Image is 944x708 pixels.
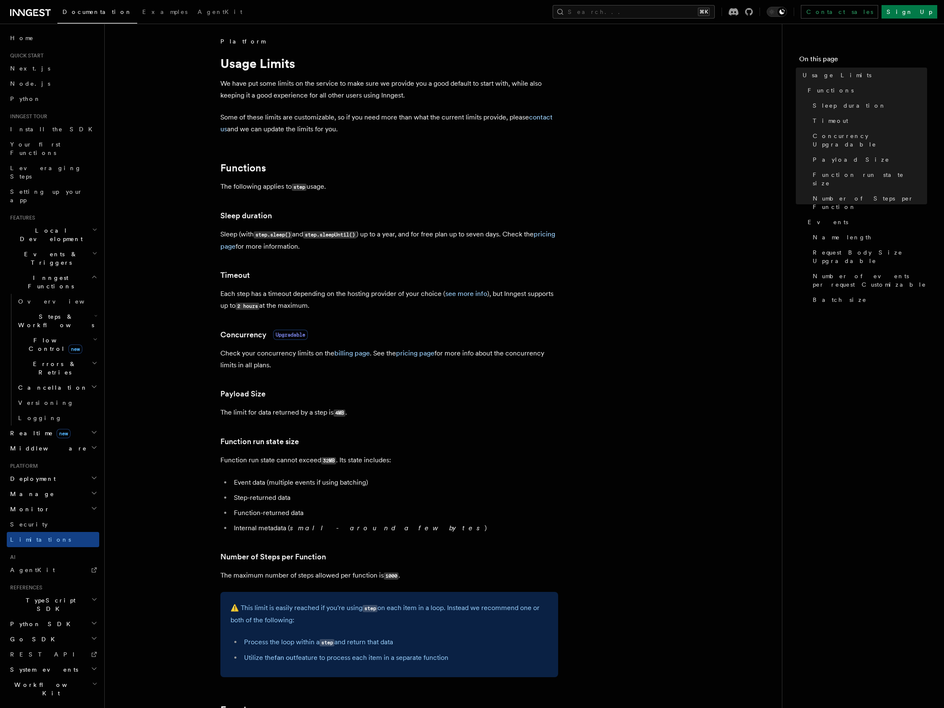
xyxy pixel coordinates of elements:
[7,475,56,483] span: Deployment
[813,101,886,110] span: Sleep duration
[7,250,92,267] span: Events & Triggers
[220,388,266,400] a: Payload Size
[7,426,99,441] button: Realtimenew
[809,128,927,152] a: Concurrency Upgradable
[808,218,848,226] span: Events
[809,98,927,113] a: Sleep duration
[813,233,872,241] span: Name length
[303,231,356,239] code: step.sleepUntil()
[813,155,890,164] span: Payload Size
[809,152,927,167] a: Payload Size
[809,230,927,245] a: Name length
[698,8,710,16] kbd: ⌘K
[220,347,558,371] p: Check your concurrency limits on the . See the for more info about the concurrency limits in all ...
[18,399,74,406] span: Versioning
[7,91,99,106] a: Python
[7,137,99,160] a: Your first Functions
[10,521,48,528] span: Security
[254,231,292,239] code: step.sleep()
[7,274,91,290] span: Inngest Functions
[220,37,265,46] span: Platform
[7,616,99,632] button: Python SDK
[15,294,99,309] a: Overview
[808,86,854,95] span: Functions
[10,165,81,180] span: Leveraging Steps
[384,572,399,580] code: 1000
[7,30,99,46] a: Home
[220,329,308,341] a: ConcurrencyUpgradable
[57,3,137,24] a: Documentation
[10,95,41,102] span: Python
[198,8,242,15] span: AgentKit
[68,345,82,354] span: new
[15,312,94,329] span: Steps & Workflows
[882,5,937,19] a: Sign Up
[220,162,266,174] a: Functions
[7,61,99,76] a: Next.js
[7,122,99,137] a: Install the SDK
[445,290,487,298] a: see more info
[273,330,308,340] span: Upgradable
[7,214,35,221] span: Features
[801,5,878,19] a: Contact sales
[274,654,296,662] a: fan out
[7,52,43,59] span: Quick start
[7,596,91,613] span: TypeScript SDK
[809,167,927,191] a: Function run state size
[804,83,927,98] a: Functions
[7,662,99,677] button: System events
[7,294,99,426] div: Inngest Functions
[7,665,78,674] span: System events
[7,620,76,628] span: Python SDK
[321,457,336,464] code: 32MB
[809,269,927,292] a: Number of events per request Customizable
[7,632,99,647] button: Go SDK
[10,188,83,203] span: Setting up your app
[7,593,99,616] button: TypeScript SDK
[137,3,193,23] a: Examples
[7,677,99,701] button: Workflow Kit
[231,507,558,519] li: Function-returned data
[396,349,434,357] a: pricing page
[7,471,99,486] button: Deployment
[7,486,99,502] button: Manage
[290,524,485,532] em: small - around a few bytes
[142,8,187,15] span: Examples
[7,247,99,270] button: Events & Triggers
[813,171,927,187] span: Function run state size
[809,292,927,307] a: Batch size
[7,160,99,184] a: Leveraging Steps
[7,270,99,294] button: Inngest Functions
[220,181,558,193] p: The following applies to usage.
[7,502,99,517] button: Monitor
[15,383,88,392] span: Cancellation
[15,356,99,380] button: Errors & Retries
[15,410,99,426] a: Logging
[15,309,99,333] button: Steps & Workflows
[10,80,50,87] span: Node.js
[220,210,272,222] a: Sleep duration
[10,567,55,573] span: AgentKit
[7,584,42,591] span: References
[767,7,787,17] button: Toggle dark mode
[7,562,99,578] a: AgentKit
[813,194,927,211] span: Number of Steps per Function
[10,651,82,658] span: REST API
[231,522,558,534] li: Internal metadata ( )
[10,34,34,42] span: Home
[18,298,105,305] span: Overview
[220,454,558,467] p: Function run state cannot exceed . Its state includes:
[15,360,92,377] span: Errors & Retries
[334,349,370,357] a: billing page
[220,111,558,135] p: Some of these limits are customizable, so if you need more than what the current limits provide, ...
[799,54,927,68] h4: On this page
[236,303,259,310] code: 2 hours
[334,410,345,417] code: 4MB
[241,652,548,664] li: Utilize the feature to process each item in a separate function
[220,288,558,312] p: Each step has a timeout depending on the hosting provider of your choice ( ), but Inngest support...
[7,113,47,120] span: Inngest tour
[220,78,558,101] p: We have put some limits on the service to make sure we provide you a good default to start with, ...
[220,570,558,582] p: The maximum number of steps allowed per function is .
[7,184,99,208] a: Setting up your app
[220,56,558,71] h1: Usage Limits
